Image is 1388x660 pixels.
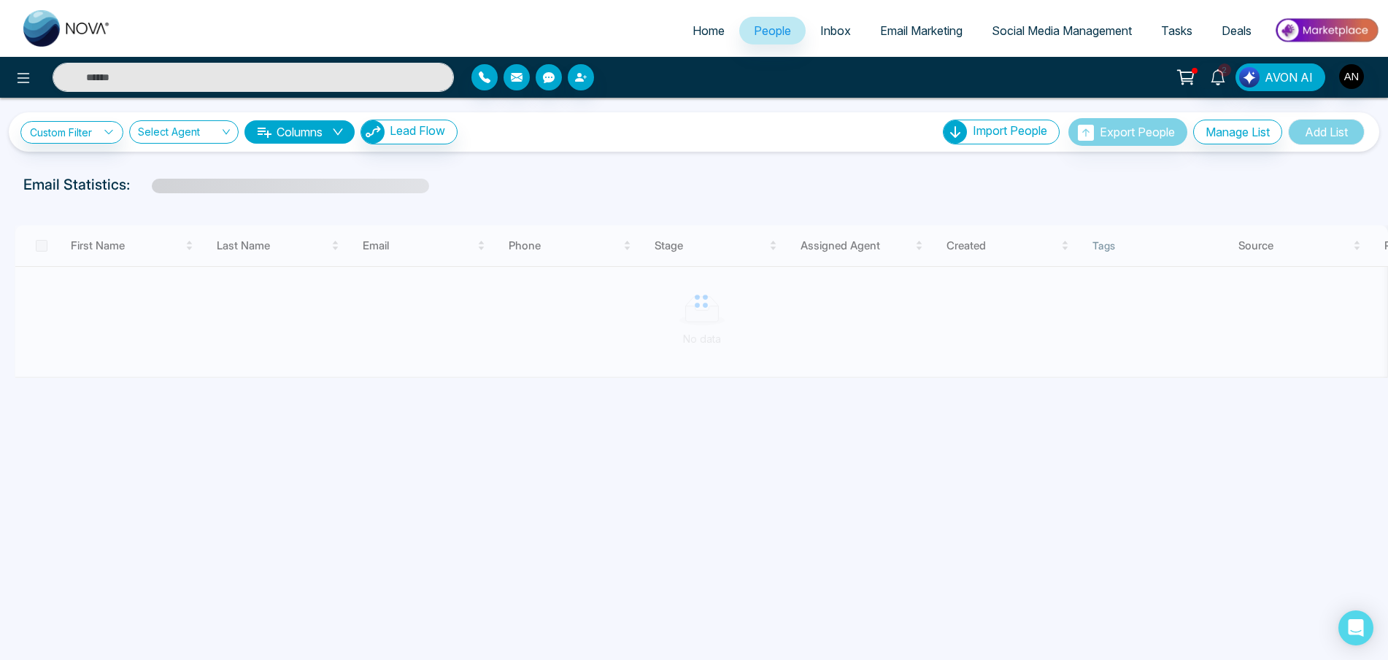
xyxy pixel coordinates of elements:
a: Tasks [1146,17,1207,44]
img: Nova CRM Logo [23,10,111,47]
a: Email Marketing [865,17,977,44]
span: Email Marketing [880,23,963,38]
button: Manage List [1193,120,1282,144]
a: 2 [1200,63,1235,89]
img: User Avatar [1339,64,1364,89]
img: Lead Flow [1239,67,1260,88]
span: Tasks [1161,23,1192,38]
span: Export People [1100,125,1175,139]
span: Home [693,23,725,38]
span: Inbox [820,23,851,38]
a: Lead FlowLead Flow [355,120,458,144]
span: down [332,126,344,138]
span: Deals [1222,23,1252,38]
span: People [754,23,791,38]
a: Social Media Management [977,17,1146,44]
a: Deals [1207,17,1266,44]
a: Inbox [806,17,865,44]
img: Lead Flow [361,120,385,144]
button: Lead Flow [361,120,458,144]
img: Market-place.gif [1273,14,1379,47]
span: AVON AI [1265,69,1313,86]
a: People [739,17,806,44]
button: AVON AI [1235,63,1325,91]
span: Social Media Management [992,23,1132,38]
div: Open Intercom Messenger [1338,610,1373,645]
button: Export People [1068,118,1187,146]
span: Lead Flow [390,123,445,138]
a: Custom Filter [20,121,123,144]
p: Email Statistics: [23,174,130,195]
button: Columnsdown [244,120,355,144]
span: 2 [1218,63,1231,77]
a: Home [678,17,739,44]
span: Import People [973,123,1047,138]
